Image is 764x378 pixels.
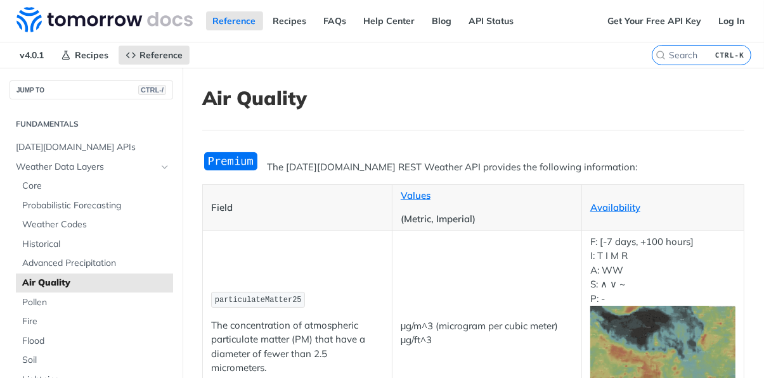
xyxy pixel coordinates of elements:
p: μg/m^3 (microgram per cubic meter) μg/ft^3 [401,319,573,348]
a: API Status [462,11,521,30]
a: Log In [711,11,751,30]
img: Tomorrow.io Weather API Docs [16,7,193,32]
svg: Search [656,50,666,60]
span: Reference [139,49,183,61]
span: Fire [22,315,170,328]
a: Values [401,189,431,201]
a: Flood [16,332,173,351]
span: Weather Data Layers [16,161,157,173]
span: particulateMatter25 [215,296,302,305]
a: Blog [425,11,459,30]
a: FAQs [317,11,354,30]
span: Flood [22,335,170,348]
a: Weather Data LayersHide subpages for Weather Data Layers [10,158,173,177]
span: Air Quality [22,277,170,289]
a: Air Quality [16,274,173,293]
a: Get Your Free API Key [600,11,708,30]
a: Recipes [54,46,115,65]
a: Core [16,177,173,196]
span: Weather Codes [22,218,170,231]
span: Expand image [590,343,735,355]
p: The [DATE][DOMAIN_NAME] REST Weather API provides the following information: [202,160,744,175]
a: Historical [16,235,173,254]
a: Recipes [266,11,314,30]
span: Core [22,180,170,192]
a: [DATE][DOMAIN_NAME] APIs [10,138,173,157]
a: Weather Codes [16,215,173,234]
a: Pollen [16,293,173,312]
span: Probabilistic Forecasting [22,199,170,212]
p: Field [211,201,384,215]
span: Advanced Precipitation [22,257,170,270]
span: [DATE][DOMAIN_NAME] APIs [16,141,170,154]
span: v4.0.1 [13,46,51,65]
a: Soil [16,351,173,370]
kbd: CTRL-K [712,49,748,61]
a: Advanced Precipitation [16,254,173,273]
button: JUMP TOCTRL-/ [10,80,173,99]
span: Historical [22,238,170,251]
a: Fire [16,312,173,331]
a: Availability [590,201,640,213]
span: Pollen [22,296,170,309]
a: Probabilistic Forecasting [16,196,173,215]
button: Hide subpages for Weather Data Layers [160,162,170,172]
p: (Metric, Imperial) [401,212,573,227]
a: Reference [119,46,190,65]
a: Help Center [357,11,422,30]
p: The concentration of atmospheric particulate matter (PM) that have a diameter of fewer than 2.5 m... [211,318,384,375]
a: Reference [206,11,263,30]
h1: Air Quality [202,87,744,110]
h2: Fundamentals [10,118,173,130]
span: CTRL-/ [138,85,166,95]
span: Soil [22,354,170,367]
span: Recipes [75,49,108,61]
